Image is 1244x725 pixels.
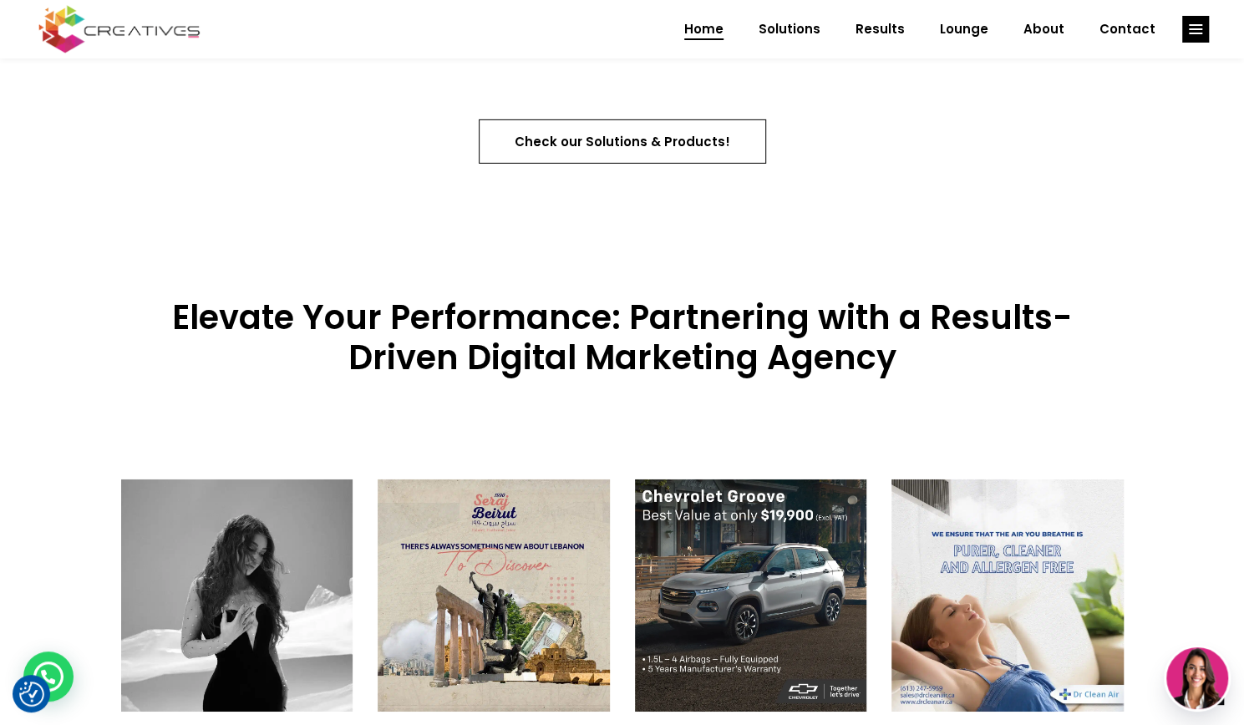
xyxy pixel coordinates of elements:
[940,8,988,51] span: Lounge
[1023,8,1064,51] span: About
[121,297,1124,378] h3: Elevate Your Performance: Partnering with a Results-Driven Digital Marketing Agency
[667,8,741,51] a: Home
[838,8,922,51] a: Results
[515,133,730,150] span: Check our Solutions & Products!
[1166,647,1228,709] img: agent
[1006,8,1082,51] a: About
[856,8,905,51] span: Results
[1082,8,1173,51] a: Contact
[1182,16,1209,43] a: link
[635,479,867,712] img: Creatives | Home
[1099,8,1155,51] span: Contact
[479,119,766,164] a: Check our Solutions & Products!
[35,3,204,55] img: Creatives
[891,479,1124,712] img: Creatives | Home
[922,8,1006,51] a: Lounge
[378,479,610,712] img: Creatives | Home
[121,479,353,712] img: Creatives | Home
[759,8,820,51] span: Solutions
[19,682,44,707] img: Revisit consent button
[684,8,724,51] span: Home
[741,8,838,51] a: Solutions
[19,682,44,707] button: Consent Preferences
[23,651,74,702] div: WhatsApp contact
